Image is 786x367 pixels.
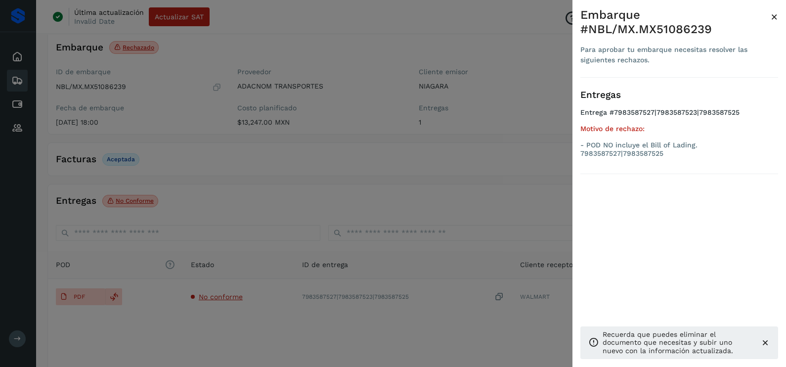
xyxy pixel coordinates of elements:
h4: Entrega #7983587527|7983587523|7983587525 [580,108,778,125]
button: Close [771,8,778,26]
p: - POD NO incluye el Bill of Lading. 7983587527|7983587525 [580,141,778,158]
span: × [771,10,778,24]
h3: Entregas [580,90,778,101]
div: Embarque #NBL/MX.MX51086239 [580,8,771,37]
div: Para aprobar tu embarque necesitas resolver las siguientes rechazos. [580,45,771,65]
h5: Motivo de rechazo: [580,125,778,133]
p: Recuerda que puedes eliminar el documento que necesitas y subir uno nuevo con la información actu... [603,330,752,355]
